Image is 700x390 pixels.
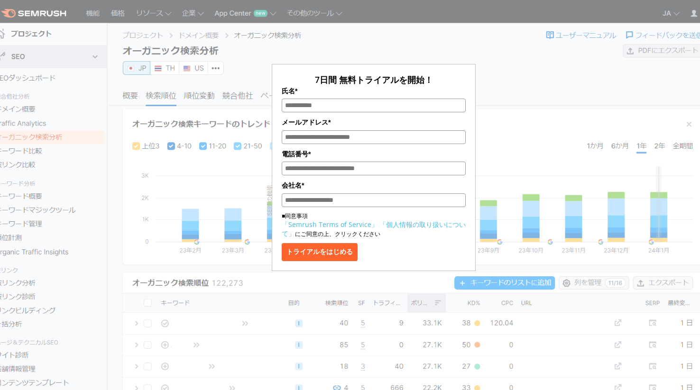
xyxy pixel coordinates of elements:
[282,117,466,127] label: メールアドレス*
[282,220,378,229] a: 「Semrush Terms of Service」
[282,149,466,159] label: 電話番号*
[315,74,433,85] span: 7日間 無料トライアルを開始！
[282,212,466,238] p: ■同意事項 にご同意の上、クリックください
[282,220,466,238] a: 「個人情報の取り扱いについて」
[282,243,358,261] button: トライアルをはじめる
